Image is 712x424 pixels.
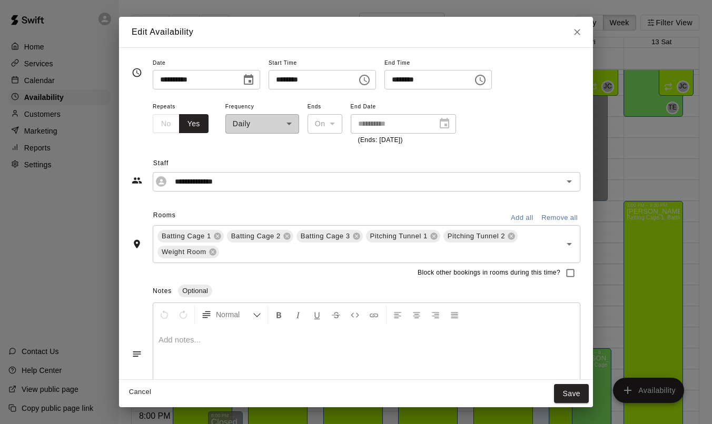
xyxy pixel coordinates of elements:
[132,67,142,78] svg: Timing
[505,210,539,226] button: Add all
[443,231,509,241] span: Pitching Tunnel 2
[366,230,440,243] div: Pitching Tunnel 1
[308,305,326,324] button: Format Underline
[153,287,172,295] span: Notes
[132,175,142,186] svg: Staff
[174,305,192,324] button: Redo
[157,247,211,257] span: Weight Room
[296,231,354,241] span: Batting Cage 3
[227,231,285,241] span: Batting Cage 2
[327,305,345,324] button: Format Strikethrough
[446,305,463,324] button: Justify Align
[562,174,577,189] button: Open
[123,384,157,400] button: Cancel
[157,246,219,258] div: Weight Room
[470,69,491,90] button: Choose time, selected time is 9:30 PM
[562,237,577,251] button: Open
[365,305,383,324] button: Insert Link
[132,349,142,359] svg: Notes
[289,305,307,324] button: Format Italics
[155,305,173,324] button: Undo
[132,25,193,39] h6: Edit Availability
[443,230,518,243] div: Pitching Tunnel 2
[178,287,212,295] span: Optional
[132,239,142,249] svg: Rooms
[408,305,426,324] button: Center Align
[366,231,432,241] span: Pitching Tunnel 1
[227,230,293,243] div: Batting Cage 2
[153,114,209,134] div: outlined button group
[269,56,376,70] span: Start Time
[308,100,342,114] span: Ends
[216,309,253,320] span: Normal
[384,56,492,70] span: End Time
[197,305,265,324] button: Formatting Options
[358,135,449,146] p: (Ends: [DATE])
[225,100,299,114] span: Frequency
[153,211,176,219] span: Rooms
[157,230,224,243] div: Batting Cage 1
[418,268,560,278] span: Block other bookings in rooms during this time?
[153,56,260,70] span: Date
[296,230,363,243] div: Batting Cage 3
[179,114,209,134] button: Yes
[238,69,259,90] button: Choose date, selected date is Sep 8, 2025
[354,69,375,90] button: Choose time, selected time is 3:00 PM
[157,231,215,241] span: Batting Cage 1
[568,23,587,42] button: Close
[539,210,580,226] button: Remove all
[153,155,580,172] span: Staff
[153,100,217,114] span: Repeats
[389,305,407,324] button: Left Align
[270,305,288,324] button: Format Bold
[427,305,444,324] button: Right Align
[346,305,364,324] button: Insert Code
[554,384,589,403] button: Save
[308,114,342,134] div: On
[351,100,456,114] span: End Date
